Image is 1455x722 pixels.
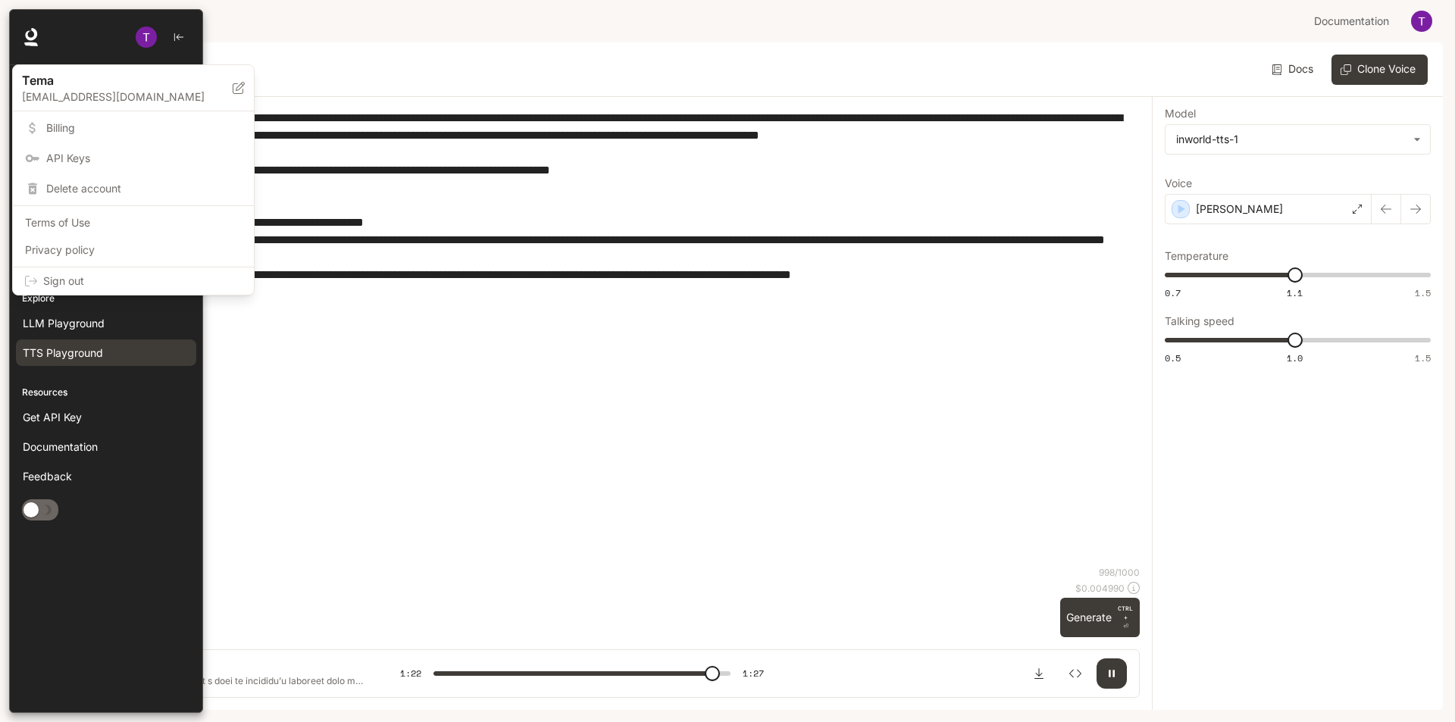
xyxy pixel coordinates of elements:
[16,175,251,202] div: Delete account
[46,120,242,136] span: Billing
[43,273,242,289] span: Sign out
[16,114,251,142] a: Billing
[46,181,242,196] span: Delete account
[16,236,251,264] a: Privacy policy
[13,65,254,111] div: Tema[EMAIL_ADDRESS][DOMAIN_NAME]
[22,89,233,105] p: [EMAIL_ADDRESS][DOMAIN_NAME]
[22,71,208,89] p: Tema
[25,215,242,230] span: Terms of Use
[16,209,251,236] a: Terms of Use
[46,151,242,166] span: API Keys
[16,145,251,172] a: API Keys
[13,267,254,295] div: Sign out
[25,242,242,258] span: Privacy policy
